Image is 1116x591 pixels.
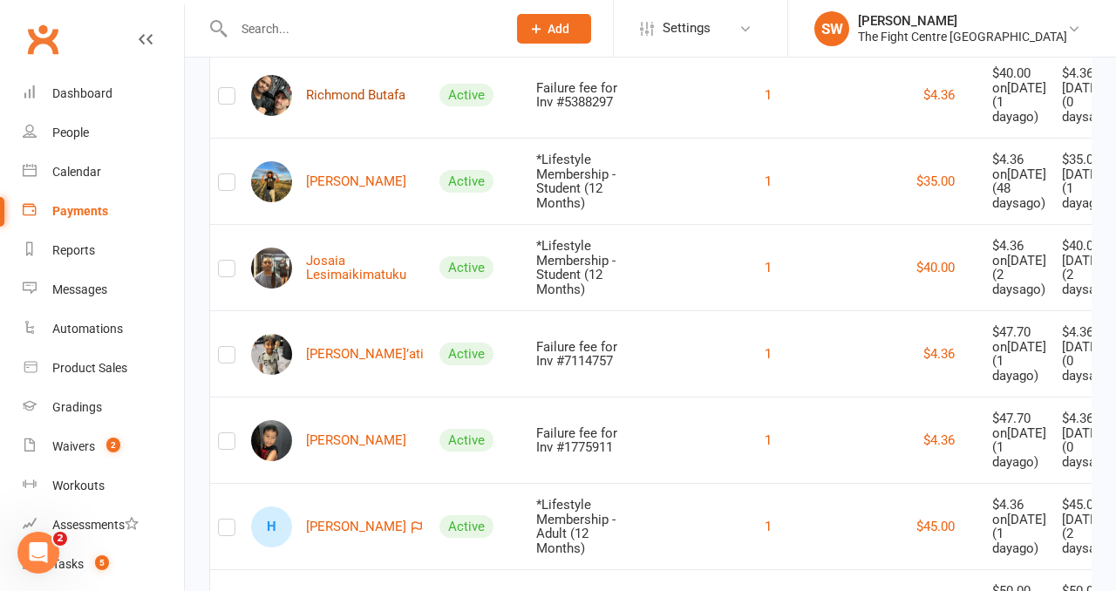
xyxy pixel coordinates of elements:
div: Failure fee for Inv #1775911 [536,426,621,455]
div: *Lifestyle Membership - Adult (12 Months) [536,498,621,555]
div: Calendar [52,165,101,179]
div: ( 1 day ago) [992,354,1046,383]
a: Clubworx [21,17,65,61]
a: Product Sales [23,349,184,388]
span: 2 [53,532,67,546]
a: Andrew-Tate Mosa’ati[PERSON_NAME]’ati [251,334,424,375]
a: Reports [23,231,184,270]
div: $4.36 on [DATE] [992,498,1046,526]
div: Waivers [52,439,95,453]
div: Reports [52,243,95,257]
div: People [52,126,89,139]
span: Settings [663,9,711,48]
div: Active [439,515,493,538]
div: Failure fee for Inv #5388297 [536,81,621,110]
button: $4.36 [923,343,955,364]
div: ( 2 days ago) [992,268,1046,296]
a: Gradings [23,388,184,427]
div: Failure fee for Inv #7114757 [536,340,621,369]
div: $4.36 on [DATE] [992,153,1046,181]
span: 5 [95,555,109,570]
a: Richmond ButafaRichmond Butafa [251,75,405,116]
span: Add [548,22,569,36]
div: *Lifestyle Membership - Student (12 Months) [536,153,621,210]
a: Josaia LesimaikimatukuJosaia Lesimaikimatuku [251,248,424,289]
a: Dashboard [23,74,184,113]
div: $47.70 on [DATE] [992,325,1046,354]
a: People [23,113,184,153]
a: Assessments [23,506,184,545]
div: Assessments [52,518,139,532]
span: 2 [106,438,120,452]
button: 1 [765,430,772,451]
button: $35.00 [916,171,955,192]
div: Dashboard [52,86,112,100]
button: $4.36 [923,430,955,451]
img: Jason Mosa’ati [251,420,292,461]
a: Payments [23,192,184,231]
a: Tasks 5 [23,545,184,584]
div: Gradings [52,400,102,414]
button: Add [517,14,591,44]
div: The Fight Centre [GEOGRAPHIC_DATA] [858,29,1067,44]
div: Active [439,256,493,279]
div: Active [439,170,493,193]
a: H[PERSON_NAME] [251,506,406,547]
a: Messages [23,270,184,309]
div: ( 1 day ago) [992,526,1046,555]
button: $40.00 [916,257,955,278]
button: 1 [765,516,772,537]
img: Anthony Ivitai [251,161,292,202]
div: ( 48 days ago) [992,181,1046,210]
iframe: Intercom live chat [17,532,59,574]
div: Payments [52,204,108,218]
a: Waivers 2 [23,427,184,466]
div: Messages [52,282,107,296]
div: $47.70 on [DATE] [992,411,1046,440]
div: Automations [52,322,123,336]
div: Product Sales [52,361,127,375]
input: Search... [228,17,494,41]
div: ( 1 day ago) [992,440,1046,469]
div: Workouts [52,479,105,492]
div: $4.36 on [DATE] [992,239,1046,268]
div: ( 1 day ago) [992,95,1046,124]
img: Andrew-Tate Mosa’ati [251,334,292,375]
img: Richmond Butafa [251,75,292,116]
div: Active [439,343,493,365]
div: Hailey Manuel [251,506,292,547]
div: Active [439,84,493,106]
div: Tasks [52,557,84,571]
div: SW [814,11,849,46]
div: [PERSON_NAME] [858,13,1067,29]
div: $40.00 on [DATE] [992,66,1046,95]
button: 1 [765,343,772,364]
button: 1 [765,171,772,192]
div: *Lifestyle Membership - Student (12 Months) [536,239,621,296]
a: Anthony Ivitai[PERSON_NAME] [251,161,406,202]
a: Jason Mosa’ati[PERSON_NAME] [251,420,406,461]
button: 1 [765,257,772,278]
button: $4.36 [923,85,955,105]
a: Calendar [23,153,184,192]
button: 1 [765,85,772,105]
button: $45.00 [916,516,955,537]
img: Josaia Lesimaikimatuku [251,248,292,289]
a: Workouts [23,466,184,506]
div: Active [439,429,493,452]
a: Automations [23,309,184,349]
